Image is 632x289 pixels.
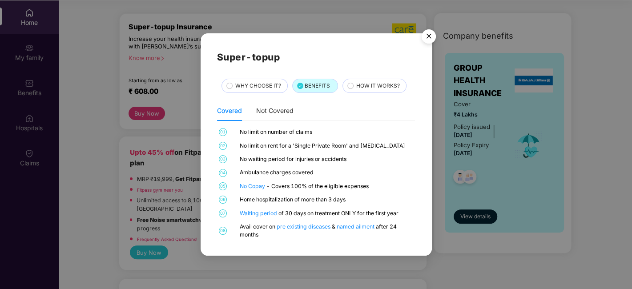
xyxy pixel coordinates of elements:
div: No limit on number of claims [240,128,413,136]
span: 05 [219,182,227,190]
span: HOW IT WORKS? [356,82,400,90]
span: 07 [219,209,227,217]
span: BENEFITS [304,82,330,90]
h2: Super-topup [217,50,415,64]
a: No Copay [240,183,266,189]
a: pre existing diseases [277,223,332,230]
a: Waiting period [240,210,278,217]
div: Covered [217,106,242,116]
div: Not Covered [256,106,294,116]
span: 06 [219,196,227,204]
span: 01 [219,128,227,136]
div: No limit on rent for a 'Single Private Room' and [MEDICAL_DATA] [240,142,413,150]
div: of 30 days on treatment ONLY for the first year [240,209,413,217]
span: 04 [219,169,227,177]
button: Close [416,25,440,49]
a: named ailment [337,223,376,230]
div: Avail cover on & after 24 months [240,223,413,239]
img: svg+xml;base64,PHN2ZyB4bWxucz0iaHR0cDovL3d3dy53My5vcmcvMjAwMC9zdmciIHdpZHRoPSI1NiIgaGVpZ2h0PSI1Ni... [416,25,441,50]
div: No waiting period for injuries or accidents [240,155,413,163]
span: 08 [219,227,227,235]
span: WHY CHOOSE IT? [235,82,281,90]
span: 02 [219,142,227,150]
div: Ambulance charges covered [240,169,413,177]
div: Home hospitalization of more than 3 days [240,196,413,204]
span: 03 [219,155,227,163]
div: - Covers 100% of the eligible expenses [240,182,413,190]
